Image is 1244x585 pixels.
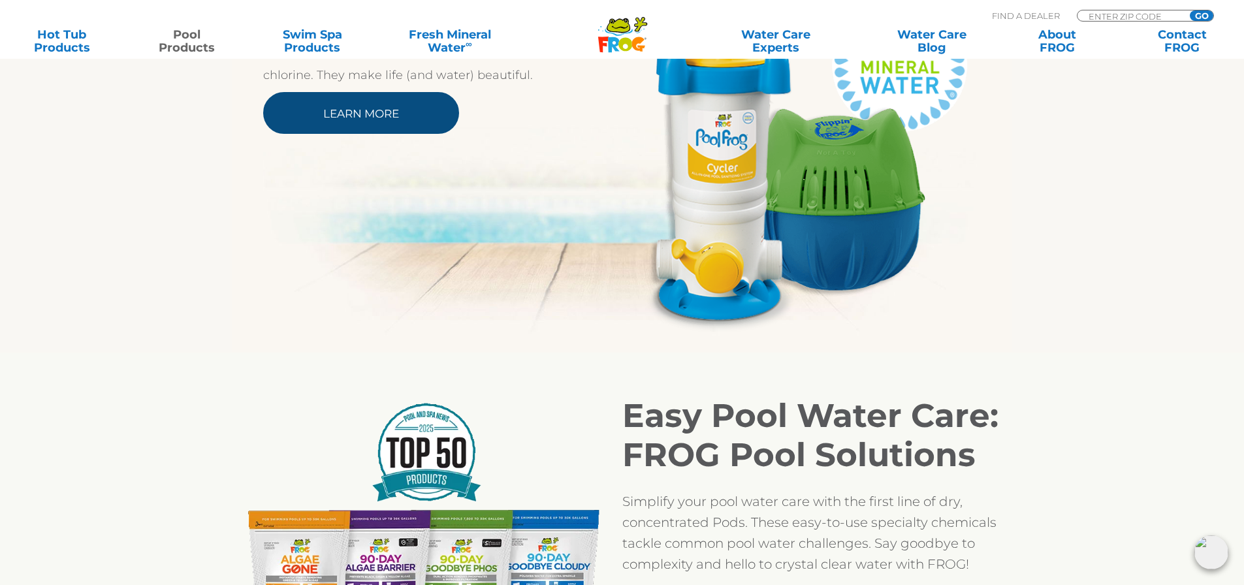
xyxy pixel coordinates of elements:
[1194,535,1228,569] img: openIcon
[264,28,361,54] a: Swim SpaProducts
[1190,10,1213,21] input: GO
[622,396,1014,475] h2: Easy Pool Water Care: FROG Pool Solutions
[263,92,459,134] a: Learn More
[992,10,1060,22] p: Find A Dealer
[1134,28,1231,54] a: ContactFROG
[389,28,511,54] a: Fresh MineralWater∞
[697,28,855,54] a: Water CareExperts
[466,39,472,49] sup: ∞
[13,28,110,54] a: Hot TubProducts
[622,491,1014,575] p: Simplify your pool water care with the first line of dry, concentrated Pods. These easy-to-use sp...
[883,28,980,54] a: Water CareBlog
[1087,10,1175,22] input: Zip Code Form
[1008,28,1106,54] a: AboutFROG
[138,28,236,54] a: PoolProducts
[263,44,622,86] p: FROG Products kill bacteria with minerals and a low level of chlorine. They make life (and water)...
